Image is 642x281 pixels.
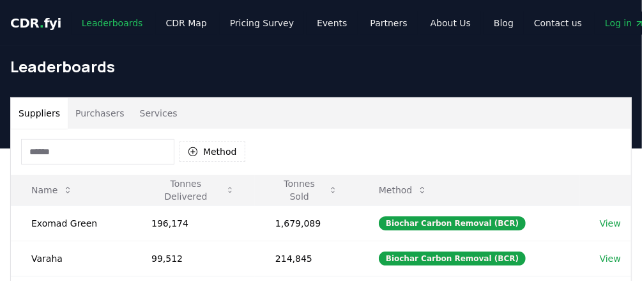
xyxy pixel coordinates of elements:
[265,177,348,203] button: Tonnes Sold
[68,98,132,129] button: Purchasers
[180,141,245,162] button: Method
[131,241,255,276] td: 99,512
[255,241,358,276] td: 214,845
[379,252,526,266] div: Biochar Carbon Removal (BCR)
[307,12,357,35] a: Events
[141,177,245,203] button: Tonnes Delivered
[132,98,185,129] button: Services
[379,216,526,230] div: Biochar Carbon Removal (BCR)
[600,217,621,230] a: View
[600,252,621,265] a: View
[220,12,304,35] a: Pricing Survey
[40,15,44,31] span: .
[10,56,632,77] h1: Leaderboards
[72,12,153,35] a: Leaderboards
[484,12,524,35] a: Blog
[156,12,217,35] a: CDR Map
[10,14,61,32] a: CDR.fyi
[11,98,68,129] button: Suppliers
[360,12,418,35] a: Partners
[255,205,358,241] td: 1,679,089
[21,177,83,203] button: Name
[11,205,131,241] td: Exomad Green
[420,12,481,35] a: About Us
[72,12,524,35] nav: Main
[369,177,438,203] button: Method
[524,12,592,35] a: Contact us
[10,15,61,31] span: CDR fyi
[11,241,131,276] td: Varaha
[131,205,255,241] td: 196,174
